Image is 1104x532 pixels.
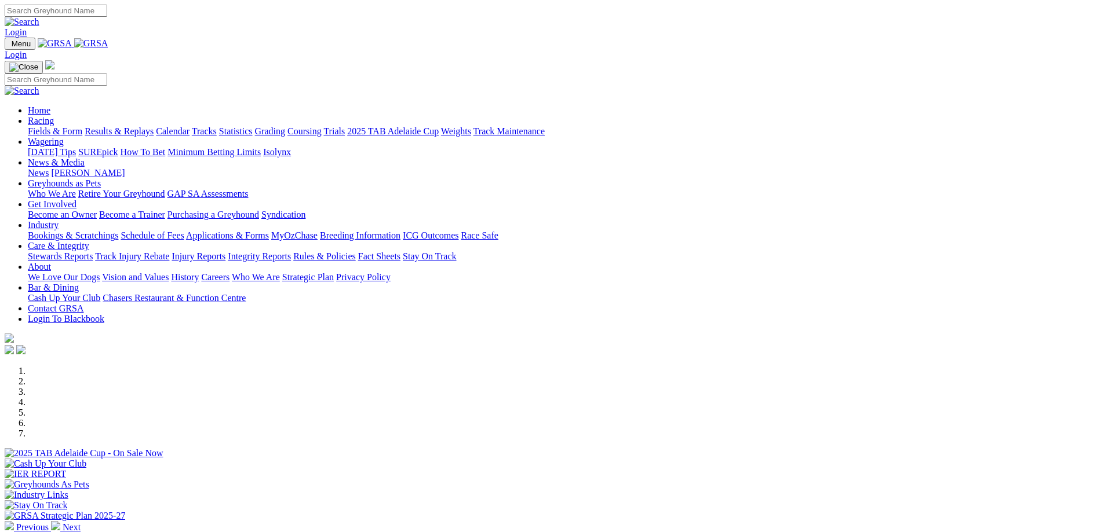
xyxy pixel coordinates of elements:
img: twitter.svg [16,345,25,354]
a: Grading [255,126,285,136]
a: ICG Outcomes [403,230,458,240]
button: Toggle navigation [5,38,35,50]
a: Become an Owner [28,210,97,219]
a: Purchasing a Greyhound [167,210,259,219]
a: Get Involved [28,199,76,209]
a: Chasers Restaurant & Function Centre [103,293,246,303]
a: Schedule of Fees [121,230,184,240]
a: News & Media [28,157,85,167]
a: SUREpick [78,147,118,157]
a: 2025 TAB Adelaide Cup [347,126,439,136]
a: Isolynx [263,147,291,157]
a: How To Bet [121,147,166,157]
div: About [28,272,1099,282]
input: Search [5,74,107,86]
a: Careers [201,272,229,282]
button: Toggle navigation [5,61,43,74]
a: Wagering [28,137,64,146]
img: facebook.svg [5,345,14,354]
a: Fact Sheets [358,251,400,261]
a: Strategic Plan [282,272,334,282]
a: Track Maintenance [473,126,545,136]
a: Previous [5,522,51,532]
a: Care & Integrity [28,241,89,251]
a: Racing [28,116,54,126]
div: Wagering [28,147,1099,157]
div: Racing [28,126,1099,137]
span: Previous [16,522,49,532]
a: Industry [28,220,59,230]
img: Industry Links [5,490,68,500]
a: We Love Our Dogs [28,272,100,282]
a: Who We Are [28,189,76,199]
div: Care & Integrity [28,251,1099,262]
a: [PERSON_NAME] [51,168,125,178]
div: Bar & Dining [28,293,1099,303]
a: Results & Replays [85,126,154,136]
a: Rules & Policies [293,251,356,261]
img: Greyhounds As Pets [5,479,89,490]
a: Track Injury Rebate [95,251,169,261]
a: [DATE] Tips [28,147,76,157]
a: Login [5,27,27,37]
a: Weights [441,126,471,136]
img: GRSA [38,38,72,49]
a: Login [5,50,27,60]
img: 2025 TAB Adelaide Cup - On Sale Now [5,448,163,458]
a: Fields & Form [28,126,82,136]
a: MyOzChase [271,230,318,240]
a: Tracks [192,126,217,136]
a: Next [51,522,81,532]
div: Greyhounds as Pets [28,189,1099,199]
span: Next [63,522,81,532]
a: Vision and Values [102,272,169,282]
img: logo-grsa-white.png [5,333,14,343]
a: Home [28,105,50,115]
img: Stay On Track [5,500,67,511]
span: Menu [12,39,31,48]
img: IER REPORT [5,469,66,479]
img: Search [5,86,39,96]
a: GAP SA Assessments [167,189,249,199]
a: Statistics [219,126,253,136]
a: Coursing [287,126,322,136]
img: GRSA Strategic Plan 2025-27 [5,511,125,521]
a: Injury Reports [172,251,225,261]
a: Breeding Information [320,230,400,240]
a: Stewards Reports [28,251,93,261]
img: Search [5,17,39,27]
a: Cash Up Your Club [28,293,100,303]
a: News [28,168,49,178]
img: Close [9,63,38,72]
a: Retire Your Greyhound [78,189,165,199]
a: Calendar [156,126,190,136]
a: Race Safe [461,230,498,240]
a: Privacy Policy [336,272,391,282]
a: Who We Are [232,272,280,282]
img: chevron-right-pager-white.svg [51,521,60,530]
a: Bar & Dining [28,282,79,292]
a: Integrity Reports [228,251,291,261]
img: chevron-left-pager-white.svg [5,521,14,530]
a: About [28,262,51,271]
div: Industry [28,230,1099,241]
div: News & Media [28,168,1099,178]
a: Minimum Betting Limits [167,147,261,157]
img: GRSA [74,38,108,49]
a: Contact GRSA [28,303,83,313]
a: Applications & Forms [186,230,269,240]
a: Stay On Track [403,251,456,261]
img: Cash Up Your Club [5,458,86,469]
a: Become a Trainer [99,210,165,219]
a: Login To Blackbook [28,314,104,324]
a: History [171,272,199,282]
img: logo-grsa-white.png [45,60,54,69]
a: Greyhounds as Pets [28,178,101,188]
a: Trials [323,126,345,136]
div: Get Involved [28,210,1099,220]
input: Search [5,5,107,17]
a: Bookings & Scratchings [28,230,118,240]
a: Syndication [261,210,305,219]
